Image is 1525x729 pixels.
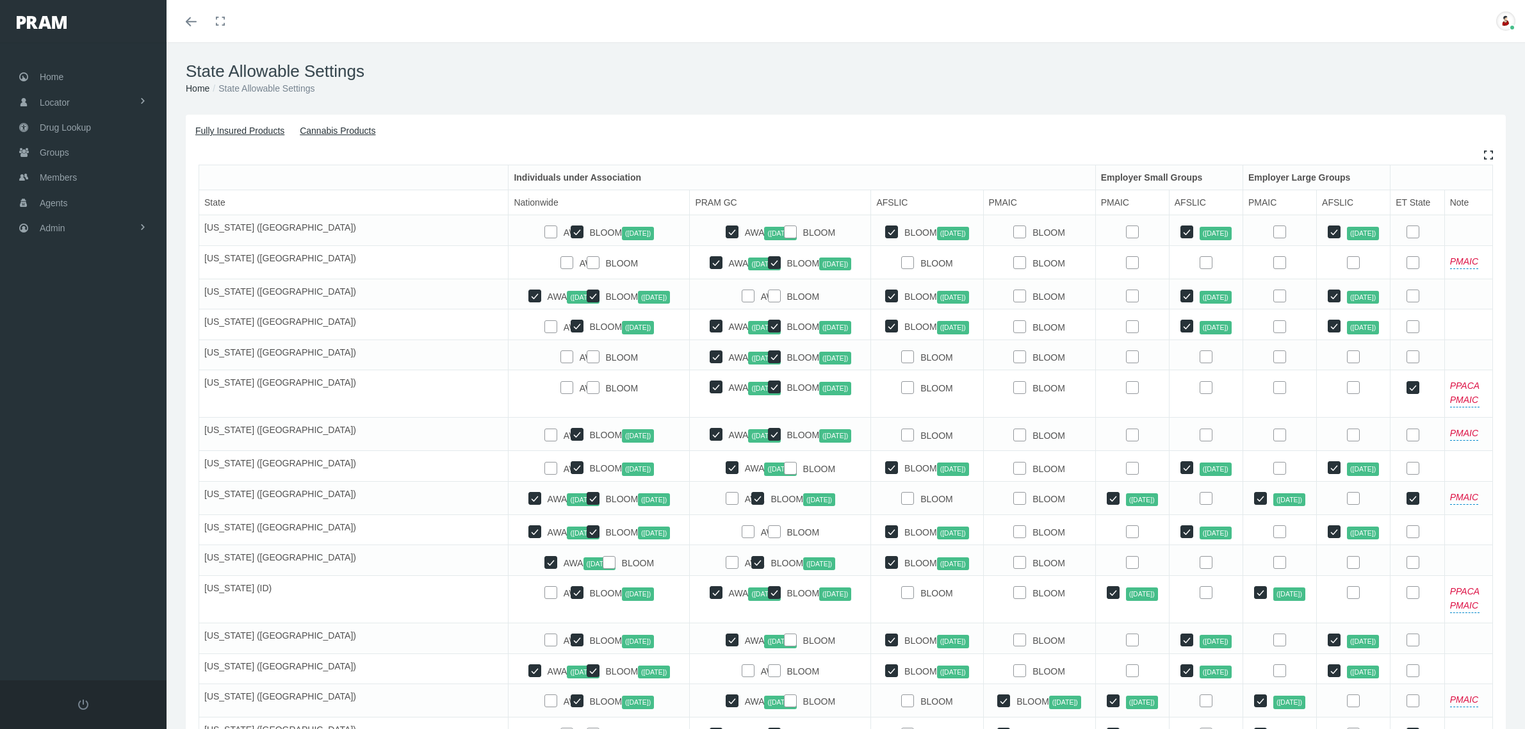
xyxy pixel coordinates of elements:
label: BLOOM [1026,381,1065,395]
label: BLOOM [599,525,671,540]
span: ([DATE]) [764,227,796,240]
label: BLOOM [599,664,671,679]
label: AWA [722,586,781,601]
label: AWA [557,634,583,648]
label: AWA [573,350,599,364]
span: ([DATE]) [1049,696,1081,709]
label: AWA [722,428,781,443]
label: BLOOM [914,350,953,364]
td: [US_STATE] ([GEOGRAPHIC_DATA]) [199,215,509,246]
label: PMAIC [1450,487,1478,505]
label: BLOOM [616,556,655,570]
label: BLOOM [898,556,969,571]
label: BLOOM [583,225,655,240]
span: ([DATE]) [1200,635,1232,648]
td: [US_STATE] ([GEOGRAPHIC_DATA]) [199,418,509,451]
label: BLOOM [781,428,852,443]
td: [US_STATE] ([GEOGRAPHIC_DATA]) [199,451,509,482]
label: AWA [557,462,583,476]
span: ([DATE]) [764,463,796,476]
span: ([DATE]) [819,382,851,395]
th: PMAIC [983,190,1095,215]
label: BLOOM [914,694,953,709]
label: AWA [557,225,583,240]
label: AWA [541,290,599,304]
label: AWA [738,694,797,709]
span: ([DATE]) [1273,696,1305,709]
span: ([DATE]) [937,666,969,679]
label: AWA [738,492,765,506]
span: ([DATE]) [1347,527,1379,540]
label: BLOOM [1026,256,1065,270]
th: Employer Large Groups [1243,165,1390,190]
label: BLOOM [1026,429,1065,443]
th: Individuals under Association [509,165,1095,190]
label: BLOOM [898,525,969,540]
span: ([DATE]) [1347,321,1379,334]
td: [US_STATE] ([GEOGRAPHIC_DATA]) [199,623,509,654]
span: ([DATE]) [583,557,616,571]
a: Fully Insured Products [195,126,297,136]
img: PRAM_20_x_78.png [17,16,67,29]
label: BLOOM [599,492,671,507]
span: ([DATE]) [1273,587,1305,601]
label: AWA [722,256,781,271]
span: ([DATE]) [803,493,835,507]
label: AWA [754,525,781,539]
span: ([DATE]) [638,291,670,304]
label: BLOOM [1026,225,1065,240]
span: ([DATE]) [937,635,969,648]
span: ([DATE]) [748,587,780,601]
span: ([DATE]) [1347,291,1379,304]
td: [US_STATE] ([GEOGRAPHIC_DATA]) [199,514,509,545]
span: ([DATE]) [748,382,780,395]
label: AWA [738,634,797,648]
span: ([DATE]) [622,463,654,476]
span: Agents [40,191,68,215]
span: ([DATE]) [1200,291,1232,304]
span: ([DATE]) [819,258,851,271]
td: [US_STATE] ([GEOGRAPHIC_DATA]) [199,279,509,309]
label: BLOOM [583,461,655,476]
img: S_Profile_Picture_701.jpg [1496,12,1515,31]
label: BLOOM [1026,320,1065,334]
span: ([DATE]) [1200,321,1232,334]
span: ([DATE]) [1200,463,1232,476]
label: BLOOM [781,586,852,601]
span: ([DATE]) [819,429,851,443]
label: BLOOM [914,492,953,506]
span: ([DATE]) [622,587,654,601]
span: Admin [40,216,65,240]
label: BLOOM [914,429,953,443]
label: BLOOM [1026,462,1065,476]
span: ([DATE]) [1126,696,1158,709]
label: BLOOM [1026,525,1065,539]
label: PMAIC [1450,423,1478,441]
span: ([DATE]) [638,527,670,540]
span: ([DATE]) [1200,527,1232,540]
span: ([DATE]) [1126,587,1158,601]
label: AWA [738,225,797,240]
span: ([DATE]) [764,696,796,709]
span: ([DATE]) [1200,666,1232,679]
span: ([DATE]) [803,557,835,571]
label: BLOOM [781,320,852,334]
span: ([DATE]) [567,527,599,540]
span: Members [40,165,77,190]
label: PMAIC [1450,251,1478,269]
span: ([DATE]) [748,352,780,365]
th: Employer Small Groups [1095,165,1243,190]
span: ([DATE]) [1347,635,1379,648]
label: BLOOM [583,694,655,709]
label: BLOOM [898,225,969,240]
span: ([DATE]) [937,227,969,240]
span: ([DATE]) [1273,493,1305,507]
label: BLOOM [583,428,655,443]
th: ET State [1390,190,1444,215]
h1: State Allowable Settings [186,61,1506,81]
span: ([DATE]) [567,493,599,507]
label: BLOOM [781,664,820,678]
td: [US_STATE] ([GEOGRAPHIC_DATA]) [199,653,509,684]
span: ([DATE]) [622,696,654,709]
span: ([DATE]) [748,321,780,334]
